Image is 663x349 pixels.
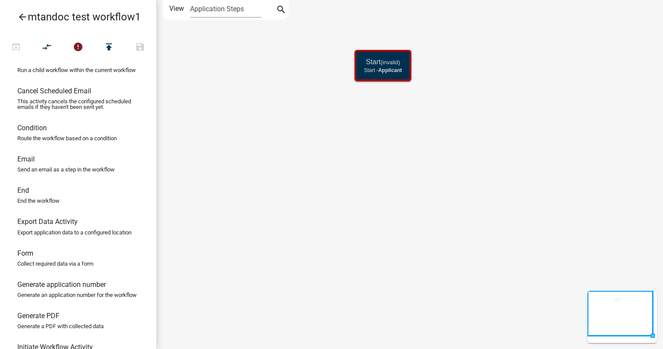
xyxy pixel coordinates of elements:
[17,280,106,289] h6: Generate application number
[17,99,139,110] p: This activity cancels the configured scheduled emails if they haven't been sent yet.
[17,186,29,194] h6: End
[17,323,104,329] p: Generate a PDF with collected data
[7,7,142,27] a: mtandoc test workflow1
[378,67,402,73] span: Applicant
[31,38,62,57] button: Auto Layout
[17,135,117,141] p: Route the workflow based on a condition
[17,87,91,95] h6: Cancel Scheduled Email
[135,42,145,54] i: save
[62,38,94,57] button: 2 problems in this workflow
[11,42,21,54] i: open_in_browser
[17,124,47,132] h6: Condition
[17,312,59,320] h6: Generate PDF
[364,58,402,66] h5: Start
[104,42,114,54] i: publish
[125,38,156,57] button: Save
[17,249,33,257] h6: Form
[17,167,115,172] p: Send an email as a step in the workflow
[276,4,286,16] i: search
[17,12,28,24] i: arrow_back
[73,42,83,54] i: error
[17,261,93,267] p: Collect required data via a form
[0,38,156,59] div: Workflow actions
[17,67,136,73] p: Run a child workflow within the current workflow
[42,42,53,54] i: compare_arrows
[0,38,32,57] button: Test Workflow
[17,292,137,298] p: Generate an application number for the workflow
[93,38,125,57] button: Publish
[17,198,59,204] p: End the workflow
[17,230,131,235] p: Export application data to a configured location
[17,217,78,226] h6: Export Data Activity
[274,3,288,17] button: search
[381,59,400,66] small: (invalid)
[17,155,35,163] h6: Email
[364,67,402,73] p: Start -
